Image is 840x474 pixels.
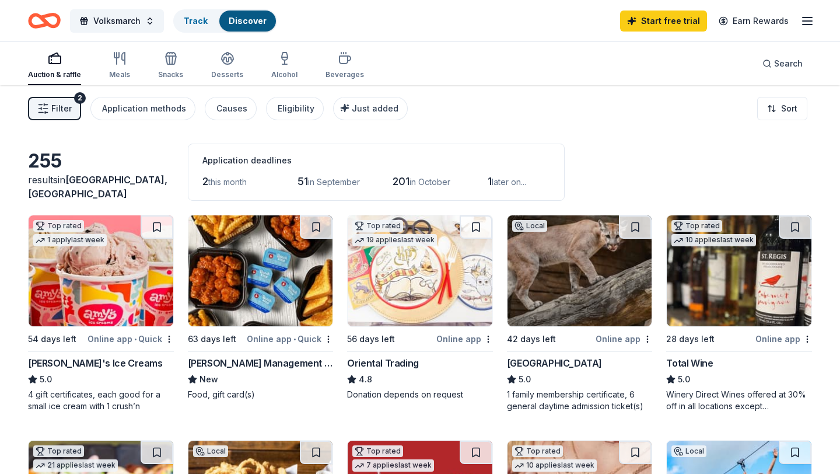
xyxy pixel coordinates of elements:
[211,47,243,85] button: Desserts
[352,445,403,457] div: Top rated
[33,445,84,457] div: Top rated
[512,445,563,457] div: Top rated
[109,47,130,85] button: Meals
[28,174,167,200] span: in
[325,70,364,79] div: Beverages
[109,70,130,79] div: Meals
[216,102,247,116] div: Causes
[753,52,812,75] button: Search
[678,372,690,386] span: 5.0
[666,332,715,346] div: 28 days left
[755,332,812,346] div: Online app
[199,372,218,386] span: New
[158,47,183,85] button: Snacks
[492,177,526,187] span: later on...
[28,356,163,370] div: [PERSON_NAME]'s Ice Creams
[205,97,257,120] button: Causes
[202,154,550,168] div: Application deadlines
[671,220,722,232] div: Top rated
[188,215,334,400] a: Image for Avants Management Group63 days leftOnline app•Quick[PERSON_NAME] Management GroupNewFoo...
[28,149,174,173] div: 255
[102,102,186,116] div: Application methods
[70,9,164,33] button: Volksmarch
[671,445,706,457] div: Local
[33,234,107,246] div: 1 apply last week
[308,177,360,187] span: in September
[188,389,334,400] div: Food, gift card(s)
[781,102,797,116] span: Sort
[28,7,61,34] a: Home
[666,356,713,370] div: Total Wine
[348,215,492,326] img: Image for Oriental Trading
[620,11,707,32] a: Start free trial
[666,389,812,412] div: Winery Direct Wines offered at 30% off in all locations except [GEOGRAPHIC_DATA], [GEOGRAPHIC_DAT...
[667,215,811,326] img: Image for Total Wine
[352,459,434,472] div: 7 applies last week
[507,356,602,370] div: [GEOGRAPHIC_DATA]
[271,70,297,79] div: Alcohol
[297,175,308,187] span: 51
[266,97,324,120] button: Eligibility
[87,332,174,346] div: Online app Quick
[28,70,81,79] div: Auction & raffle
[671,234,756,246] div: 10 applies last week
[188,356,334,370] div: [PERSON_NAME] Management Group
[40,372,52,386] span: 5.0
[229,16,267,26] a: Discover
[347,389,493,400] div: Donation depends on request
[28,174,167,200] span: [GEOGRAPHIC_DATA], [GEOGRAPHIC_DATA]
[507,332,556,346] div: 42 days left
[93,14,141,28] span: Volksmarch
[278,102,314,116] div: Eligibility
[347,356,419,370] div: Oriental Trading
[74,92,86,104] div: 2
[33,459,118,472] div: 21 applies last week
[28,215,174,412] a: Image for Amy's Ice CreamsTop rated1 applylast week54 days leftOnline app•Quick[PERSON_NAME]'s Ic...
[666,215,812,412] a: Image for Total WineTop rated10 applieslast week28 days leftOnline appTotal Wine5.0Winery Direct ...
[28,47,81,85] button: Auction & raffle
[436,332,493,346] div: Online app
[512,220,547,232] div: Local
[519,372,531,386] span: 5.0
[247,332,333,346] div: Online app Quick
[173,9,277,33] button: TrackDiscover
[158,70,183,79] div: Snacks
[774,57,803,71] span: Search
[507,215,653,412] a: Image for Houston ZooLocal42 days leftOnline app[GEOGRAPHIC_DATA]5.01 family membership certifica...
[393,175,409,187] span: 201
[352,103,398,113] span: Just added
[188,215,333,326] img: Image for Avants Management Group
[28,97,81,120] button: Filter2
[352,220,403,232] div: Top rated
[28,389,174,412] div: 4 gift certificates, each good for a small ice cream with 1 crush’n
[333,97,408,120] button: Just added
[28,173,174,201] div: results
[271,47,297,85] button: Alcohol
[488,175,492,187] span: 1
[359,372,372,386] span: 4.8
[347,215,493,400] a: Image for Oriental TradingTop rated19 applieslast week56 days leftOnline appOriental Trading4.8Do...
[208,177,247,187] span: this month
[184,16,208,26] a: Track
[29,215,173,326] img: Image for Amy's Ice Creams
[352,234,437,246] div: 19 applies last week
[507,389,653,412] div: 1 family membership certificate, 6 general daytime admission ticket(s)
[347,332,395,346] div: 56 days left
[508,215,652,326] img: Image for Houston Zoo
[512,459,597,472] div: 10 applies last week
[596,332,652,346] div: Online app
[33,220,84,232] div: Top rated
[712,11,796,32] a: Earn Rewards
[134,334,136,344] span: •
[193,445,228,457] div: Local
[211,70,243,79] div: Desserts
[409,177,450,187] span: in October
[51,102,72,116] span: Filter
[28,332,76,346] div: 54 days left
[188,332,236,346] div: 63 days left
[757,97,807,120] button: Sort
[325,47,364,85] button: Beverages
[90,97,195,120] button: Application methods
[202,175,208,187] span: 2
[293,334,296,344] span: •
